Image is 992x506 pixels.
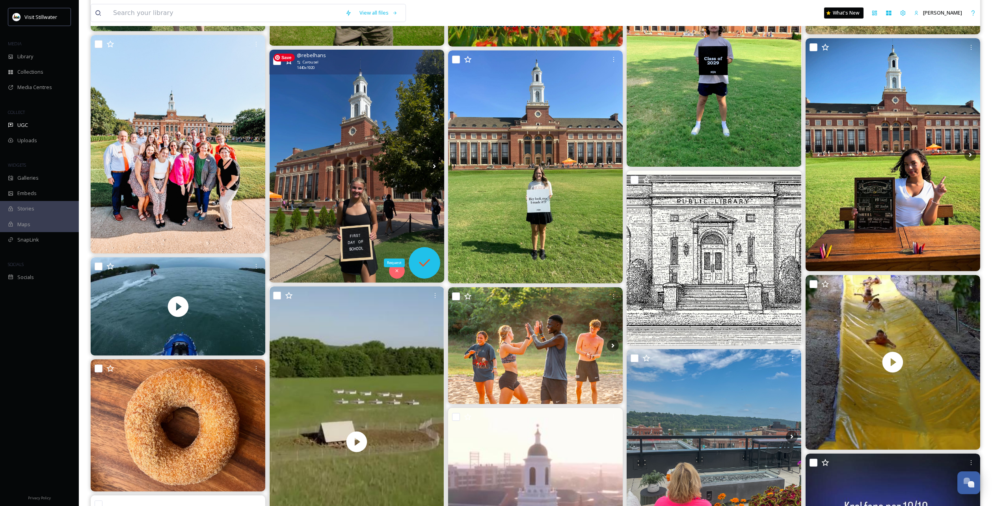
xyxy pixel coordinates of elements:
span: [PERSON_NAME] [923,9,962,16]
span: Galleries [17,174,39,182]
span: Save [274,54,295,61]
video: 𝑪𝑨𝑴𝑷 𝑪𝑯𝑨𝑶𝑺 🤪 #GoPokes I #run4okstate [806,275,980,450]
button: Open Chat [957,471,980,494]
span: COLLECT [8,109,25,115]
span: Embeds [17,190,37,197]
span: Maps [17,221,30,228]
img: thumbnail [91,257,265,356]
span: Socials [17,273,34,281]
video: Hit the wave so hard, it blew the plug caps right off brendan.kellar … Solid day on Simcoe catchi... [91,257,265,356]
img: おはようございます。 今日も暑くなりそうですね。 揚げどーなつ 白ごまは、ふんわり揚げたどーなつに、香り豊かな白ごまをたっぷりまぶしました。 白ごまは、カルシウムや食物繊維を含み、 体にうれしい... [91,359,265,491]
img: It’s a beautiful day to be a Cowgirl!🤠 Wishing gabriell.ugh and co at Oklahoma State a happy star... [270,50,444,283]
span: Visit Stillwater [24,13,57,20]
span: MEDIA [8,41,22,47]
span: Carousel [303,60,318,65]
span: SOCIALS [8,261,24,267]
span: SnapLink [17,236,39,244]
span: Media Centres [17,84,52,91]
img: Happy first day of class from your Campus Life family! 🧡 #okstate #cowboyfamily #okstate29 #oksta... [91,35,265,253]
span: Collections [17,68,43,76]
img: IrSNqUGn_400x400.jpg [13,13,20,21]
span: Stories [17,205,34,212]
a: View all files [355,5,402,20]
img: Volley-𝒃𝒂𝒍𝒍𝒊𝒏’ all week 🏐 #GoPokes I #run4okstate [448,287,623,404]
span: Uploads [17,137,37,144]
img: thumbnail [806,275,980,450]
span: UGC [17,121,28,129]
img: This momma is radiating joy and a touch of nervous excitement for our girl! The weekend updates h... [806,38,980,271]
span: @ rebelhans [297,52,326,59]
input: Search your library [109,4,341,22]
a: [PERSON_NAME] [910,5,966,20]
span: Library [17,53,33,60]
a: What's New [824,7,864,19]
img: First Day of College!!! 🥹🧡🖤 #OSU #pokes #fristdayofschool [448,50,623,283]
a: Privacy Policy [28,493,51,502]
span: WIDGETS [8,162,26,168]
span: Privacy Policy [28,495,51,500]
div: Request [384,259,405,267]
span: 1440 x 1920 [297,65,315,71]
img: From library to luxury. 🏛️ The Bookend Hotel is reimagining Stillwater’s historic library as a bo... [627,171,801,345]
